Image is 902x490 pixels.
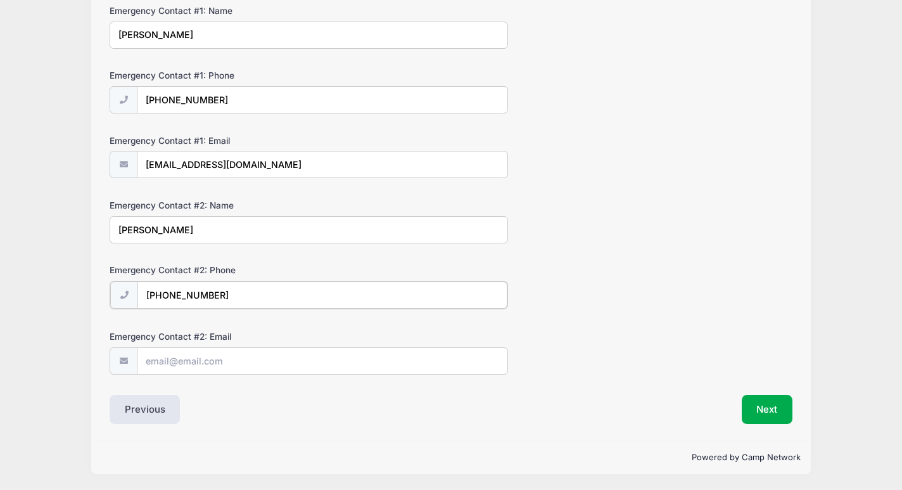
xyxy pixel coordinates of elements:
label: Emergency Contact #2: Email [110,330,337,343]
label: Emergency Contact #1: Name [110,4,337,17]
input: (xxx) xxx-xxxx [137,281,507,309]
button: Previous [110,395,181,424]
input: (xxx) xxx-xxxx [137,86,508,113]
input: email@email.com [137,347,508,375]
label: Emergency Contact #2: Name [110,199,337,212]
label: Emergency Contact #2: Phone [110,264,337,276]
button: Next [742,395,793,424]
label: Emergency Contact #1: Phone [110,69,337,82]
p: Powered by Camp Network [101,451,801,464]
label: Emergency Contact #1: Email [110,134,337,147]
input: email@email.com [137,151,508,178]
